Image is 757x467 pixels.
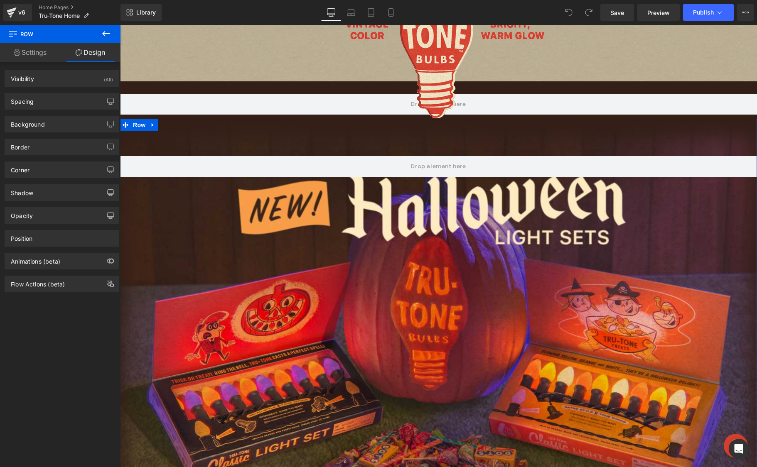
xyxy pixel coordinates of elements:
[120,4,162,21] a: New Library
[647,8,670,17] span: Preview
[39,12,80,19] span: Tru-Tone Home
[11,71,34,82] div: Visibility
[11,162,29,174] div: Corner
[8,25,91,43] span: Row
[39,4,120,11] a: Home Pages
[11,230,32,242] div: Position
[610,8,624,17] span: Save
[60,43,120,62] a: Design
[341,4,361,21] a: Laptop
[560,4,577,21] button: Undo
[604,409,628,433] div: Chat widget toggle
[321,4,341,21] a: Desktop
[683,4,734,21] button: Publish
[17,7,27,18] div: v6
[11,185,33,196] div: Shadow
[11,208,33,219] div: Opacity
[27,94,38,106] a: Expand / Collapse
[3,4,32,21] a: v6
[729,439,749,459] div: Open Intercom Messenger
[11,276,65,288] div: Flow Actions (beta)
[693,9,714,16] span: Publish
[604,409,628,433] img: Chat Button
[11,253,60,265] div: Animations (beta)
[11,116,45,128] div: Background
[11,139,29,151] div: Border
[580,4,597,21] button: Redo
[637,4,680,21] a: Preview
[11,93,34,105] div: Spacing
[136,9,156,16] span: Library
[104,71,113,84] div: (All)
[381,4,401,21] a: Mobile
[11,94,27,106] span: Row
[361,4,381,21] a: Tablet
[737,4,754,21] button: More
